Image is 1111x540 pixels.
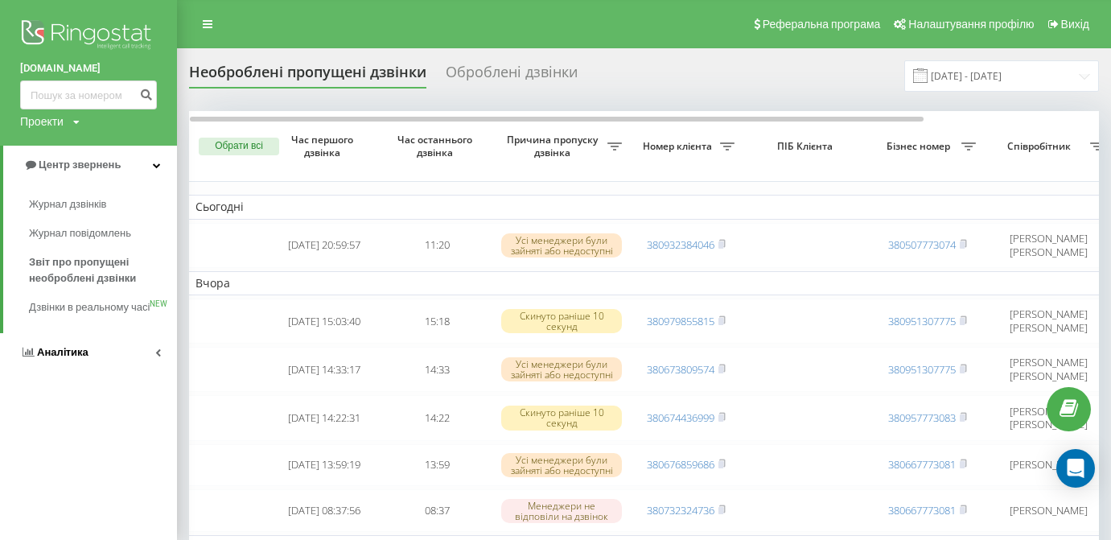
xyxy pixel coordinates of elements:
td: 15:18 [381,299,493,344]
a: 380667773081 [888,503,956,517]
a: Звіт про пропущені необроблені дзвінки [29,248,177,293]
td: 08:37 [381,489,493,532]
td: 13:59 [381,444,493,487]
input: Пошук за номером [20,80,157,109]
span: Бізнес номер [879,140,961,153]
div: Усі менеджери були зайняті або недоступні [501,233,622,258]
span: Час останнього дзвінка [393,134,480,159]
a: 380932384046 [647,237,714,252]
div: Скинуто раніше 10 секунд [501,309,622,333]
td: 14:33 [381,347,493,392]
a: 380951307775 [888,362,956,377]
a: Журнал дзвінків [29,190,177,219]
a: 380667773081 [888,457,956,472]
div: Open Intercom Messenger [1056,449,1095,488]
td: 14:22 [381,395,493,440]
span: Час першого дзвінка [281,134,368,159]
a: 380951307775 [888,314,956,328]
span: Звіт про пропущені необроблені дзвінки [29,254,169,286]
div: Необроблені пропущені дзвінки [189,64,426,89]
span: Журнал дзвінків [29,196,106,212]
span: Журнал повідомлень [29,225,131,241]
td: [DATE] 14:22:31 [268,395,381,440]
span: Співробітник [992,140,1090,153]
a: Дзвінки в реальному часіNEW [29,293,177,322]
a: [DOMAIN_NAME] [20,60,157,76]
span: Налаштування профілю [908,18,1034,31]
span: ПІБ Клієнта [756,140,858,153]
span: Аналiтика [37,346,88,358]
div: Менеджери не відповіли на дзвінок [501,499,622,523]
td: [DATE] 15:03:40 [268,299,381,344]
div: Скинуто раніше 10 секунд [501,406,622,430]
button: Обрати всі [199,138,279,155]
td: 11:20 [381,223,493,268]
span: Причина пропуску дзвінка [501,134,607,159]
span: Номер клієнта [638,140,720,153]
a: 380979855815 [647,314,714,328]
a: 380673809574 [647,362,714,377]
span: Дзвінки в реальному часі [29,299,150,315]
td: [DATE] 08:37:56 [268,489,381,532]
a: 380674436999 [647,410,714,425]
div: Проекти [20,113,64,130]
td: [DATE] 14:33:17 [268,347,381,392]
span: Вихід [1061,18,1089,31]
a: 380676859686 [647,457,714,472]
a: Журнал повідомлень [29,219,177,248]
a: Центр звернень [3,146,177,184]
a: 380957773083 [888,410,956,425]
div: Усі менеджери були зайняті або недоступні [501,453,622,477]
a: 380732324736 [647,503,714,517]
td: [DATE] 13:59:19 [268,444,381,487]
td: [DATE] 20:59:57 [268,223,381,268]
div: Усі менеджери були зайняті або недоступні [501,357,622,381]
span: Реферальна програма [763,18,881,31]
span: Центр звернень [39,159,121,171]
img: Ringostat logo [20,16,157,56]
div: Оброблені дзвінки [446,64,578,89]
a: 380507773074 [888,237,956,252]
